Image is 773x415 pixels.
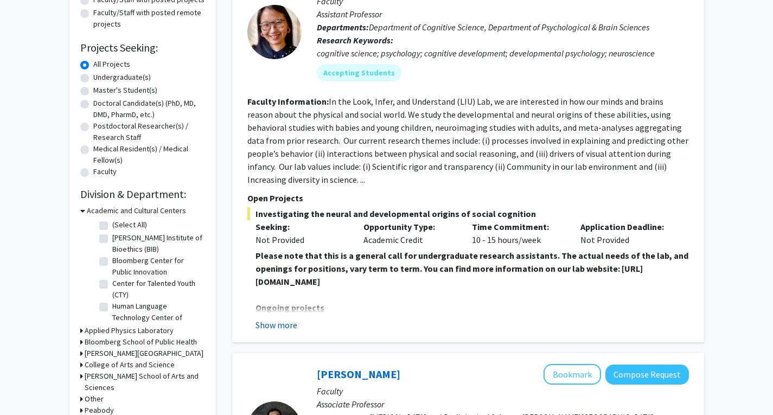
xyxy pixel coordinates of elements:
div: cognitive science; psychology; cognitive development; developmental psychology; neuroscience [317,47,689,60]
button: Compose Request to Jun Hua [605,365,689,385]
strong: Please note that this is a general call for undergraduate research assistants. The actual needs o... [255,250,688,287]
p: Opportunity Type: [363,220,456,233]
label: (Select All) [112,219,147,231]
label: All Projects [93,59,130,70]
h2: Division & Department: [80,188,205,201]
u: Ongoing projects [255,302,324,313]
p: Associate Professor [317,398,689,411]
h3: Other [85,393,104,405]
h3: [PERSON_NAME] School of Arts and Sciences [85,371,205,393]
p: Time Commitment: [472,220,564,233]
label: Bloomberg Center for Public Innovation [112,255,202,278]
fg-read-more: In the Look, Infer, and Understand (LIU) Lab, we are interested in how our minds and brains reaso... [247,96,688,185]
label: Faculty [93,166,117,177]
a: [PERSON_NAME] [317,367,400,381]
b: Research Keywords: [317,35,393,46]
span: Investigating the neural and developmental origins of social cognition [247,207,689,220]
mat-chip: Accepting Students [317,64,401,81]
b: Faculty Information: [247,96,329,107]
h3: Bloomberg School of Public Health [85,336,197,348]
button: Show more [255,318,297,331]
b: Departments: [317,22,369,33]
p: Application Deadline: [580,220,673,233]
iframe: Chat [8,366,46,407]
div: Academic Credit [355,220,464,246]
h3: [PERSON_NAME][GEOGRAPHIC_DATA] [85,348,203,359]
button: Add Jun Hua to Bookmarks [544,364,601,385]
div: 10 - 15 hours/week [464,220,572,246]
span: Department of Cognitive Science, Department of Psychological & Brain Sciences [369,22,649,33]
p: Assistant Professor [317,8,689,21]
div: Not Provided [255,233,348,246]
h2: Projects Seeking: [80,41,205,54]
label: Human Language Technology Center of Excellence (HLTCOE) [112,301,202,335]
label: [PERSON_NAME] Institute of Bioethics (BIB) [112,232,202,255]
div: Not Provided [572,220,681,246]
label: Doctoral Candidate(s) (PhD, MD, DMD, PharmD, etc.) [93,98,205,120]
label: Center for Talented Youth (CTY) [112,278,202,301]
p: Faculty [317,385,689,398]
label: Medical Resident(s) / Medical Fellow(s) [93,143,205,166]
h3: Academic and Cultural Centers [87,205,186,216]
p: Open Projects [247,191,689,205]
label: Postdoctoral Researcher(s) / Research Staff [93,120,205,143]
label: Undergraduate(s) [93,72,151,83]
label: Faculty/Staff with posted remote projects [93,7,205,30]
h3: College of Arts and Science [85,359,175,371]
label: Master's Student(s) [93,85,157,96]
h3: Applied Physics Laboratory [85,325,174,336]
p: Seeking: [255,220,348,233]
